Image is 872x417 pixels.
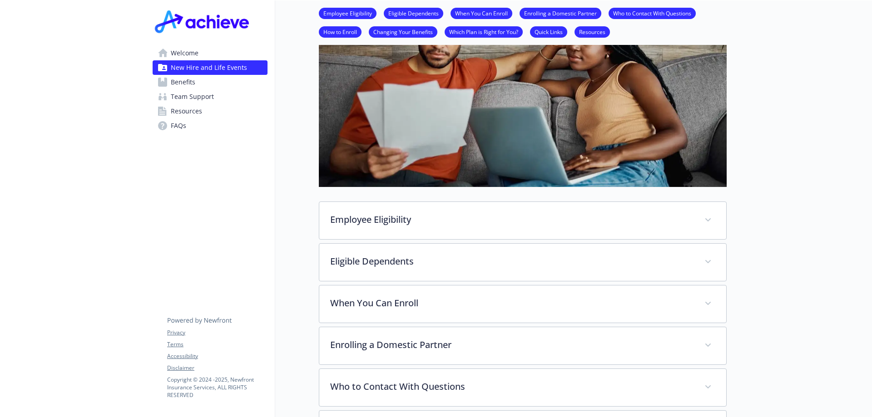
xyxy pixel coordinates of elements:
a: Accessibility [167,352,267,360]
span: Benefits [171,75,195,89]
a: Eligible Dependents [384,9,443,17]
a: How to Enroll [319,27,362,36]
p: Employee Eligibility [330,213,694,226]
span: FAQs [171,118,186,133]
a: New Hire and Life Events [153,60,268,75]
a: Terms [167,340,267,348]
a: FAQs [153,118,268,133]
div: Enrolling a Domestic Partner [319,327,726,364]
span: Resources [171,104,202,118]
p: When You Can Enroll [330,296,694,310]
a: Welcome [153,46,268,60]
span: Welcome [171,46,198,60]
a: When You Can Enroll [451,9,512,17]
span: New Hire and Life Events [171,60,247,75]
a: Team Support [153,89,268,104]
p: Who to Contact With Questions [330,380,694,393]
a: Employee Eligibility [319,9,377,17]
div: Employee Eligibility [319,202,726,239]
a: Which Plan is Right for You? [445,27,523,36]
span: Team Support [171,89,214,104]
a: Resources [153,104,268,118]
a: Disclaimer [167,364,267,372]
p: Enrolling a Domestic Partner [330,338,694,352]
a: Who to Contact With Questions [609,9,696,17]
a: Resources [575,27,610,36]
div: When You Can Enroll [319,285,726,323]
div: Eligible Dependents [319,244,726,281]
a: Quick Links [530,27,567,36]
a: Privacy [167,329,267,337]
a: Benefits [153,75,268,89]
div: Who to Contact With Questions [319,369,726,406]
p: Eligible Dependents [330,255,694,268]
p: Copyright © 2024 - 2025 , Newfront Insurance Services, ALL RIGHTS RESERVED [167,376,267,399]
a: Changing Your Benefits [369,27,437,36]
a: Enrolling a Domestic Partner [520,9,601,17]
